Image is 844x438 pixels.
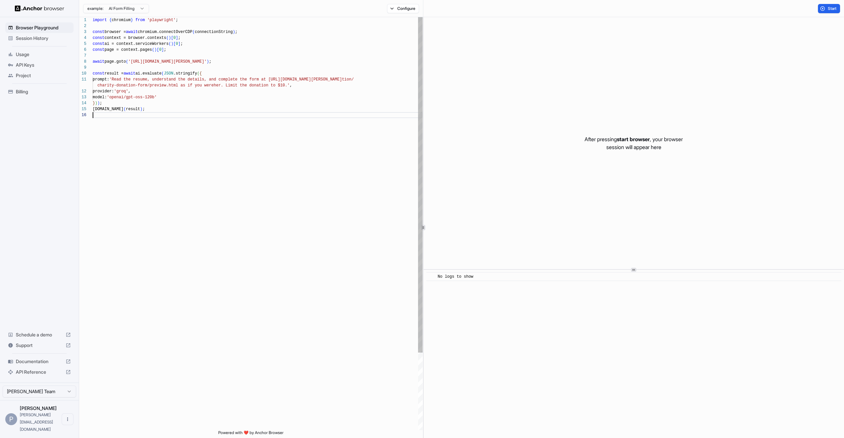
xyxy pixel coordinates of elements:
span: provider: [93,89,114,94]
span: ) [207,59,209,64]
span: ) [233,30,235,34]
span: ( [124,107,126,111]
span: start browser [617,136,650,142]
span: { [109,18,111,22]
span: ai.evaluate [136,71,162,76]
span: ) [171,42,173,46]
span: import [93,18,107,22]
span: Schedule a demo [16,331,63,338]
div: 8 [79,59,86,65]
div: 3 [79,29,86,35]
span: } [131,18,133,22]
span: ( [168,42,171,46]
span: [ [173,42,176,46]
span: page = context.pages [105,47,152,52]
span: pranav@plato.so [20,412,53,432]
span: ] [178,42,180,46]
div: 5 [79,41,86,47]
div: 15 [79,106,86,112]
span: ) [95,101,97,106]
span: tion/ [342,77,354,82]
span: ) [154,47,157,52]
span: ; [142,107,145,111]
span: ) [168,36,171,40]
span: charity-donation-form/preview.html as if you were [97,83,214,88]
div: 2 [79,23,86,29]
div: 6 [79,47,86,53]
span: .stringify [173,71,197,76]
span: ; [164,47,166,52]
span: prompt: [93,77,109,82]
span: ( [126,59,128,64]
span: 'groq' [114,89,128,94]
div: 11 [79,77,86,82]
span: ; [178,36,180,40]
span: const [93,30,105,34]
span: [ [157,47,159,52]
div: Session History [5,33,74,44]
span: chromium [112,18,131,22]
div: Billing [5,86,74,97]
span: chromium.connectOverCDP [138,30,193,34]
span: ) [97,101,100,106]
span: Usage [16,51,71,58]
span: ; [176,18,178,22]
div: 4 [79,35,86,41]
span: ; [180,42,183,46]
span: await [124,71,136,76]
div: 16 [79,112,86,118]
span: lete the form at [URL][DOMAIN_NAME][PERSON_NAME] [228,77,342,82]
span: Start [828,6,837,11]
span: await [93,59,105,64]
span: result [126,107,140,111]
span: const [93,71,105,76]
span: model: [93,95,107,100]
div: Documentation [5,356,74,367]
span: ; [209,59,211,64]
span: from [136,18,145,22]
span: Browser Playground [16,24,71,31]
span: 0 [159,47,162,52]
span: 'Read the resume, understand the details, and comp [109,77,228,82]
span: ​ [430,273,433,280]
span: browser = [105,30,126,34]
span: ; [235,30,237,34]
span: ( [166,36,168,40]
span: her. Limit the donation to $10.' [214,83,289,88]
span: ] [176,36,178,40]
span: ( [197,71,199,76]
div: Usage [5,49,74,60]
span: ) [140,107,142,111]
span: '[URL][DOMAIN_NAME][PERSON_NAME]' [128,59,207,64]
div: Browser Playground [5,22,74,33]
span: Project [16,72,71,79]
div: 7 [79,53,86,59]
span: const [93,36,105,40]
span: No logs to show [438,274,473,279]
span: 0 [173,36,176,40]
span: page.goto [105,59,126,64]
div: P [5,413,17,425]
span: ai = context.serviceWorkers [105,42,168,46]
span: connectionString [195,30,233,34]
span: API Reference [16,369,63,375]
div: 1 [79,17,86,23]
img: Anchor Logo [15,5,64,12]
span: 'openai/gpt-oss-120b' [107,95,157,100]
span: { [199,71,202,76]
button: Start [818,4,840,13]
div: Project [5,70,74,81]
span: example: [87,6,104,11]
span: Powered with ❤️ by Anchor Browser [218,430,284,438]
button: Open menu [62,413,74,425]
span: API Keys [16,62,71,68]
span: Support [16,342,63,349]
div: 13 [79,94,86,100]
div: 9 [79,65,86,71]
p: After pressing , your browser session will appear here [585,135,683,151]
span: ; [100,101,102,106]
span: [DOMAIN_NAME] [93,107,124,111]
span: [ [171,36,173,40]
span: ( [192,30,195,34]
div: Support [5,340,74,351]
